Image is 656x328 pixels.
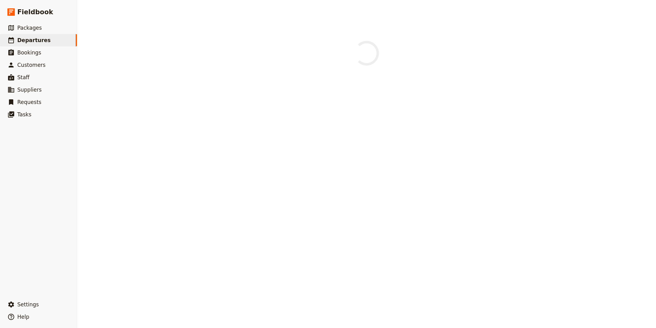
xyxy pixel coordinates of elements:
span: Help [17,314,29,320]
span: Staff [17,74,30,80]
span: Departures [17,37,51,43]
span: Bookings [17,50,41,56]
span: Requests [17,99,41,105]
span: Customers [17,62,45,68]
span: Tasks [17,111,32,118]
span: Settings [17,301,39,308]
span: Packages [17,25,42,31]
span: Suppliers [17,87,42,93]
span: Fieldbook [17,7,53,17]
